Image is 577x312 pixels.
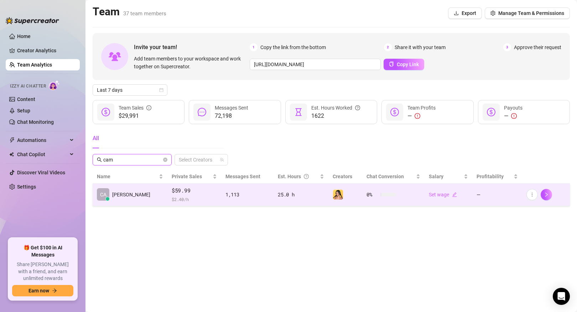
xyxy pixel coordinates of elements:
img: AI Chatter [49,80,60,90]
span: message [198,108,206,116]
span: setting [490,11,495,16]
span: team [220,158,224,162]
span: Invite your team! [134,43,250,52]
span: more [530,192,535,197]
span: Team Profits [407,105,436,111]
a: Settings [17,184,36,190]
span: arrow-right [52,288,57,293]
span: 🎁 Get $100 in AI Messages [12,244,73,258]
span: Payouts [504,105,523,111]
a: Setup [17,108,30,113]
span: question-circle [304,173,309,180]
span: Name [97,173,157,180]
span: $ 2.40 /h [172,196,217,203]
div: — [504,112,523,120]
span: Add team members to your workspace and work together on Supercreator. [134,55,247,70]
a: Discover Viral Videos [17,170,65,175]
span: CA [100,191,106,199]
div: 1,113 [225,191,269,199]
div: 25.0 h [278,191,324,199]
span: info-circle [146,104,151,112]
div: Team Sales [119,104,151,112]
span: 2 [384,43,392,51]
div: Est. Hours [278,173,318,180]
img: logo-BBDzfeDw.svg [6,17,59,24]
a: Set wageedit [429,192,457,197]
span: Manage Team & Permissions [498,10,564,16]
th: Creators [328,170,362,184]
span: Earn now [28,288,49,294]
img: Jocelyn [333,190,343,200]
a: Home [17,33,31,39]
td: — [472,184,522,206]
span: 37 team members [123,10,166,17]
span: download [454,11,459,16]
span: edit [452,192,457,197]
span: Copy the link from the bottom [260,43,326,51]
span: Salary [429,174,443,179]
h2: Team [93,5,166,18]
span: dollar-circle [102,108,110,116]
img: Chat Copilot [9,152,14,157]
span: Chat Conversion [367,174,404,179]
span: 72,198 [215,112,248,120]
span: search [97,157,102,162]
span: $29,991 [119,112,151,120]
span: 3 [503,43,511,51]
span: Share [PERSON_NAME] with a friend, and earn unlimited rewards [12,261,73,282]
input: Search members [103,156,162,164]
span: thunderbolt [9,137,15,143]
span: Profitability [477,174,504,179]
div: — [407,112,436,120]
span: 1622 [311,112,360,120]
span: right [544,192,549,197]
button: Copy Link [384,59,424,70]
a: Chat Monitoring [17,119,54,125]
button: Earn nowarrow-right [12,285,73,296]
a: Content [17,96,35,102]
span: dollar-circle [390,108,399,116]
span: exclamation-circle [415,113,420,119]
span: copy [389,62,394,67]
span: 0 % [367,191,378,199]
a: Team Analytics [17,62,52,68]
span: dollar-circle [487,108,495,116]
span: exclamation-circle [511,113,517,119]
span: Chat Copilot [17,149,68,160]
span: Share it with your team [395,43,446,51]
span: Last 7 days [97,85,163,95]
span: Automations [17,134,68,146]
div: Est. Hours Worked [311,104,360,112]
span: 1 [250,43,258,51]
div: All [93,134,99,143]
th: Name [93,170,167,184]
button: Manage Team & Permissions [485,7,570,19]
span: question-circle [355,104,360,112]
span: calendar [159,88,163,92]
span: Copy Link [397,62,419,67]
span: hourglass [294,108,303,116]
div: Open Intercom Messenger [553,288,570,305]
button: Export [448,7,482,19]
span: Messages Sent [215,105,248,111]
button: close-circle [163,158,167,162]
span: Private Sales [172,174,202,179]
span: Izzy AI Chatter [10,83,46,90]
span: $59.99 [172,186,217,195]
span: Approve their request [514,43,561,51]
span: [PERSON_NAME] [112,191,150,199]
span: Messages Sent [225,174,260,179]
span: Export [462,10,476,16]
a: Creator Analytics [17,45,74,56]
